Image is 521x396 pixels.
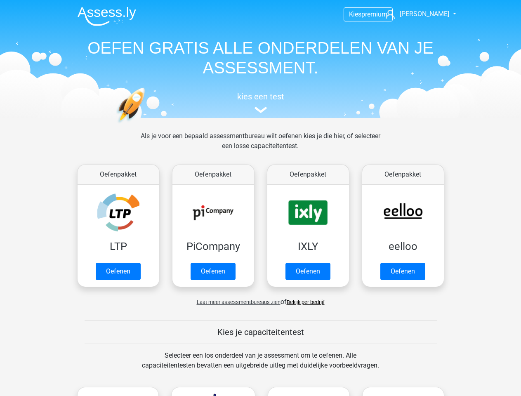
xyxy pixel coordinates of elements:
a: Oefenen [191,263,236,280]
div: Selecteer een los onderdeel van je assessment om te oefenen. Alle capaciteitentesten bevatten een... [134,351,387,380]
img: oefenen [116,87,177,162]
a: [PERSON_NAME] [382,9,450,19]
a: Oefenen [380,263,425,280]
div: of [71,290,450,307]
a: Kiespremium [344,9,392,20]
a: Oefenen [285,263,330,280]
a: Bekijk per bedrijf [287,299,325,305]
h1: OEFEN GRATIS ALLE ONDERDELEN VAN JE ASSESSMENT. [71,38,450,78]
h5: Kies je capaciteitentest [85,327,437,337]
div: Als je voor een bepaald assessmentbureau wilt oefenen kies je die hier, of selecteer een losse ca... [134,131,387,161]
a: kies een test [71,92,450,113]
img: Assessly [78,7,136,26]
h5: kies een test [71,92,450,101]
span: [PERSON_NAME] [400,10,449,18]
a: Oefenen [96,263,141,280]
img: assessment [255,107,267,113]
span: premium [361,10,387,18]
span: Laat meer assessmentbureaus zien [197,299,281,305]
span: Kies [349,10,361,18]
